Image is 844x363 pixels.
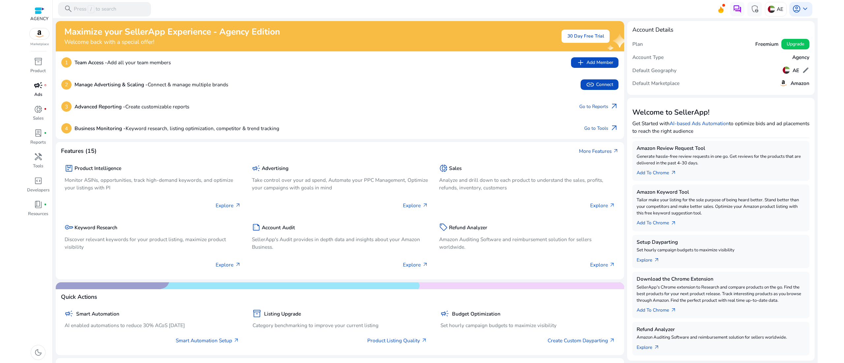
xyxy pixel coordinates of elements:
[792,5,801,13] span: account_circle
[26,151,50,175] a: handymanTools
[34,92,42,98] p: Ads
[34,200,43,209] span: book_4
[670,120,729,127] a: AI-based Ads Automation
[30,68,46,74] p: Product
[403,261,428,268] p: Explore
[637,326,805,332] h5: Refund Analyzer
[216,261,241,268] p: Explore
[590,202,615,209] p: Explore
[61,148,97,154] h4: Features (15)
[65,164,73,173] span: package
[637,254,665,264] a: Explorearrow_outward
[609,203,615,209] span: arrow_outward
[637,154,805,167] p: Generate hassle-free review requests in one go. Get reviews for the products that are delivered i...
[88,5,94,13] span: /
[216,202,241,209] p: Explore
[637,166,682,177] a: Add To Chrome
[671,220,677,226] span: arrow_outward
[34,81,43,90] span: campaign
[637,189,805,195] h5: Amazon Keyword Tool
[781,39,809,49] button: Upgrade
[75,225,117,231] h5: Keyword Research
[235,262,241,268] span: arrow_outward
[787,41,804,47] span: Upgrade
[637,247,805,254] p: Set hourly campaign budgets to maximize visibility
[579,101,618,112] a: Go to Reportsarrow_outward
[61,80,72,90] p: 2
[61,123,72,133] p: 4
[791,80,809,86] h5: Amazon
[579,147,619,155] a: More Featuresarrow_outward
[75,165,121,171] h5: Product Intelligence
[252,236,428,251] p: SellerApp's Audit provides in depth data and insights about your Amazon Business.
[76,311,119,317] h5: Smart Automation
[637,304,682,314] a: Add To Chrome
[44,203,47,206] span: fiber_manual_record
[34,105,43,114] span: donut_small
[609,338,615,344] span: arrow_outward
[34,348,43,357] span: dark_mode
[793,68,799,73] h5: AE
[439,223,448,232] span: sell
[449,165,462,171] h5: Sales
[44,132,47,135] span: fiber_manual_record
[632,54,664,60] h5: Account Type
[439,176,616,191] p: Analyze and drill down to each product to understand the sales, profits, refunds, inventory, cust...
[75,59,171,66] p: Add all your team members
[779,79,788,87] img: amazon.svg
[75,81,228,88] p: Connect & manage multiple brands
[264,311,301,317] h5: Listing Upgrade
[783,67,790,74] img: ae.svg
[632,41,643,47] h5: Plan
[27,187,49,194] p: Developers
[65,223,73,232] span: key
[802,67,809,74] span: edit
[28,211,48,217] p: Resources
[34,57,43,66] span: inventory_2
[26,80,50,103] a: campaignfiber_manual_recordAds
[44,84,47,87] span: fiber_manual_record
[64,27,280,37] h2: Maximize your SellerApp Experience - Agency Edition
[671,307,677,313] span: arrow_outward
[584,123,618,133] a: Go to Toolsarrow_outward
[440,309,449,318] span: campaign
[637,217,682,227] a: Add To Chrome
[439,164,448,173] span: donut_small
[65,321,239,329] p: AI enabled automations to reduce 30% ACoS [DATE]
[750,5,759,13] span: admin_panel_settings
[768,6,775,13] img: ae.svg
[235,203,241,209] span: arrow_outward
[33,115,44,122] p: Sales
[262,165,288,171] h5: Advertising
[30,42,49,47] p: Marketplace
[637,145,805,151] h5: Amazon Review Request Tool
[561,30,610,43] a: 30 Day Free Trial
[75,81,148,88] b: Manage Advertising & Scaling -
[421,338,427,344] span: arrow_outward
[64,5,73,13] span: search
[755,41,778,47] h5: Freemium
[74,5,116,13] p: Press to search
[75,59,107,66] b: Team Access -
[439,236,616,251] p: Amazon Auditing Software and reimbursement solution for sellers worldwide.
[548,337,615,344] a: Create Custom Dayparting
[801,5,809,13] span: keyboard_arrow_down
[176,337,239,344] a: Smart Automation Setup
[576,58,585,67] span: add
[452,311,500,317] h5: Budget Optimization
[586,80,613,89] span: Connect
[253,321,427,329] p: Category benchmarking to improve your current listing
[61,293,97,300] h4: Quick Actions
[654,257,660,263] span: arrow_outward
[632,80,679,86] h5: Default Marketplace
[613,148,619,154] span: arrow_outward
[26,199,50,223] a: book_4fiber_manual_recordResources
[637,334,805,341] p: Amazon Auditing Software and reimbursement solution for sellers worldwide.
[609,262,615,268] span: arrow_outward
[252,223,260,232] span: summarize
[65,236,241,251] p: Discover relevant keywords for your product listing, maximize product visibility
[26,175,50,199] a: code_blocksDevelopers
[792,54,809,60] h5: Agency
[30,28,49,39] img: amazon.svg
[654,345,660,350] span: arrow_outward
